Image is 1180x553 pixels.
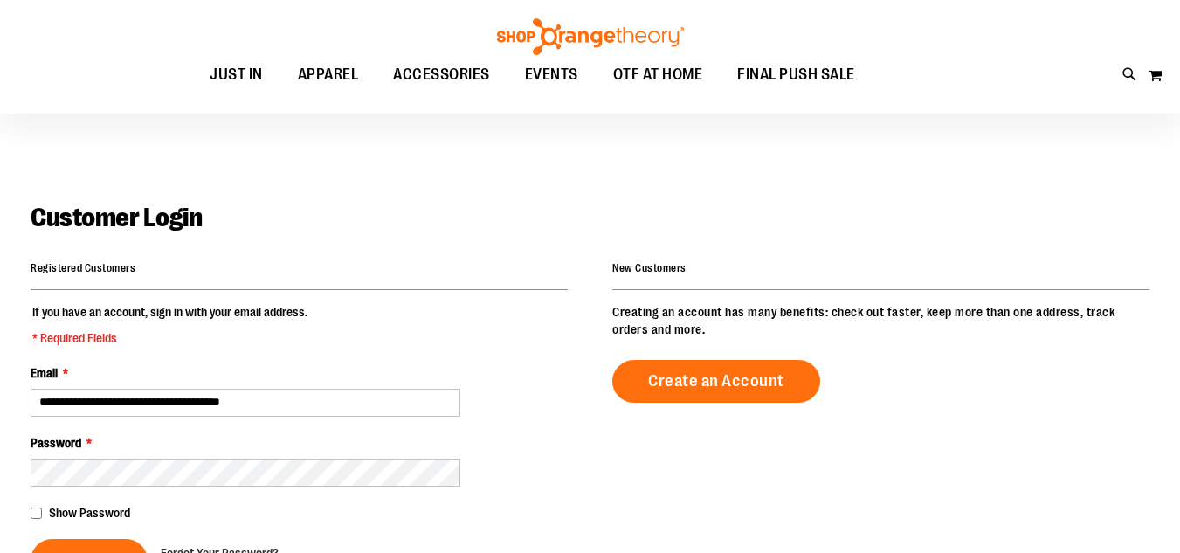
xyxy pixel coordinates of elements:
[612,262,687,274] strong: New Customers
[31,203,202,232] span: Customer Login
[393,55,490,94] span: ACCESSORIES
[32,329,307,347] span: * Required Fields
[613,55,703,94] span: OTF AT HOME
[31,303,309,347] legend: If you have an account, sign in with your email address.
[31,366,58,380] span: Email
[31,262,135,274] strong: Registered Customers
[280,55,376,95] a: APPAREL
[737,55,855,94] span: FINAL PUSH SALE
[612,360,820,403] a: Create an Account
[192,55,280,95] a: JUST IN
[494,18,687,55] img: Shop Orangetheory
[612,303,1149,338] p: Creating an account has many benefits: check out faster, keep more than one address, track orders...
[596,55,721,95] a: OTF AT HOME
[210,55,263,94] span: JUST IN
[507,55,596,95] a: EVENTS
[376,55,507,95] a: ACCESSORIES
[298,55,359,94] span: APPAREL
[720,55,873,95] a: FINAL PUSH SALE
[648,371,784,391] span: Create an Account
[49,506,130,520] span: Show Password
[31,436,81,450] span: Password
[525,55,578,94] span: EVENTS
